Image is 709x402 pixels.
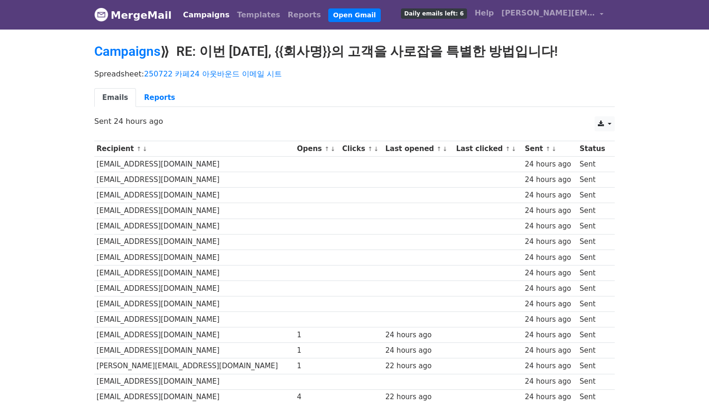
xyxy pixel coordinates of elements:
td: [EMAIL_ADDRESS][DOMAIN_NAME] [94,250,294,265]
a: ↓ [330,145,335,152]
p: Sent 24 hours ago [94,116,615,126]
a: ↓ [142,145,147,152]
td: Sent [577,234,610,250]
td: Sent [577,296,610,312]
td: [EMAIL_ADDRESS][DOMAIN_NAME] [94,296,294,312]
a: Reports [284,6,325,24]
a: ↑ [324,145,330,152]
div: 24 hours ago [525,283,575,294]
td: [EMAIL_ADDRESS][DOMAIN_NAME] [94,343,294,358]
td: Sent [577,358,610,374]
div: 24 hours ago [525,221,575,232]
div: 24 hours ago [385,345,452,356]
a: Campaigns [94,44,160,59]
th: Sent [522,141,577,157]
div: 24 hours ago [525,330,575,341]
td: Sent [577,219,610,234]
div: 24 hours ago [525,299,575,310]
div: 24 hours ago [525,361,575,372]
a: ↓ [374,145,379,152]
div: 1 [297,361,338,372]
td: [EMAIL_ADDRESS][DOMAIN_NAME] [94,172,294,188]
td: Sent [577,250,610,265]
td: [EMAIL_ADDRESS][DOMAIN_NAME] [94,327,294,343]
th: Last opened [383,141,454,157]
a: ↑ [505,145,511,152]
div: 24 hours ago [525,345,575,356]
a: Help [471,4,498,23]
a: Open Gmail [328,8,380,22]
div: 1 [297,330,338,341]
td: Sent [577,374,610,389]
a: ↑ [136,145,142,152]
a: ↓ [511,145,516,152]
td: [EMAIL_ADDRESS][DOMAIN_NAME] [94,157,294,172]
a: Templates [233,6,284,24]
td: [EMAIL_ADDRESS][DOMAIN_NAME] [94,219,294,234]
span: Daily emails left: 6 [401,8,467,19]
th: Recipient [94,141,294,157]
td: [EMAIL_ADDRESS][DOMAIN_NAME] [94,374,294,389]
td: Sent [577,343,610,358]
a: ↓ [551,145,557,152]
a: Reports [136,88,183,107]
th: Opens [294,141,340,157]
a: Daily emails left: 6 [397,4,471,23]
td: [EMAIL_ADDRESS][DOMAIN_NAME] [94,281,294,296]
td: Sent [577,327,610,343]
a: MergeMail [94,5,172,25]
td: Sent [577,281,610,296]
div: 24 hours ago [385,330,452,341]
a: ↑ [545,145,551,152]
a: Campaigns [179,6,233,24]
td: [EMAIL_ADDRESS][DOMAIN_NAME] [94,203,294,219]
img: MergeMail logo [94,8,108,22]
td: [EMAIL_ADDRESS][DOMAIN_NAME] [94,312,294,327]
td: Sent [577,203,610,219]
div: 1 [297,345,338,356]
a: ↓ [443,145,448,152]
a: 250722 카페24 아웃바운드 이메일 시트 [144,69,282,78]
th: Status [577,141,610,157]
div: 24 hours ago [525,252,575,263]
a: [PERSON_NAME][EMAIL_ADDRESS][DOMAIN_NAME] [498,4,607,26]
td: [EMAIL_ADDRESS][DOMAIN_NAME] [94,265,294,281]
td: Sent [577,265,610,281]
div: 24 hours ago [525,268,575,279]
td: [PERSON_NAME][EMAIL_ADDRESS][DOMAIN_NAME] [94,358,294,374]
td: Sent [577,172,610,188]
th: Clicks [340,141,383,157]
div: 24 hours ago [525,314,575,325]
td: Sent [577,312,610,327]
p: Spreadsheet: [94,69,615,79]
div: 24 hours ago [525,174,575,185]
span: [PERSON_NAME][EMAIL_ADDRESS][DOMAIN_NAME] [501,8,595,19]
a: ↑ [437,145,442,152]
td: [EMAIL_ADDRESS][DOMAIN_NAME] [94,234,294,250]
div: 24 hours ago [525,236,575,247]
div: 24 hours ago [525,190,575,201]
a: ↑ [368,145,373,152]
th: Last clicked [454,141,522,157]
td: Sent [577,157,610,172]
td: Sent [577,188,610,203]
a: Emails [94,88,136,107]
td: [EMAIL_ADDRESS][DOMAIN_NAME] [94,188,294,203]
h2: ⟫ RE: 이번 [DATE], {{회사명}}의 고객을 사로잡을 특별한 방법입니다! [94,44,615,60]
div: 22 hours ago [385,361,452,372]
div: 24 hours ago [525,376,575,387]
div: 24 hours ago [525,159,575,170]
div: 24 hours ago [525,205,575,216]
